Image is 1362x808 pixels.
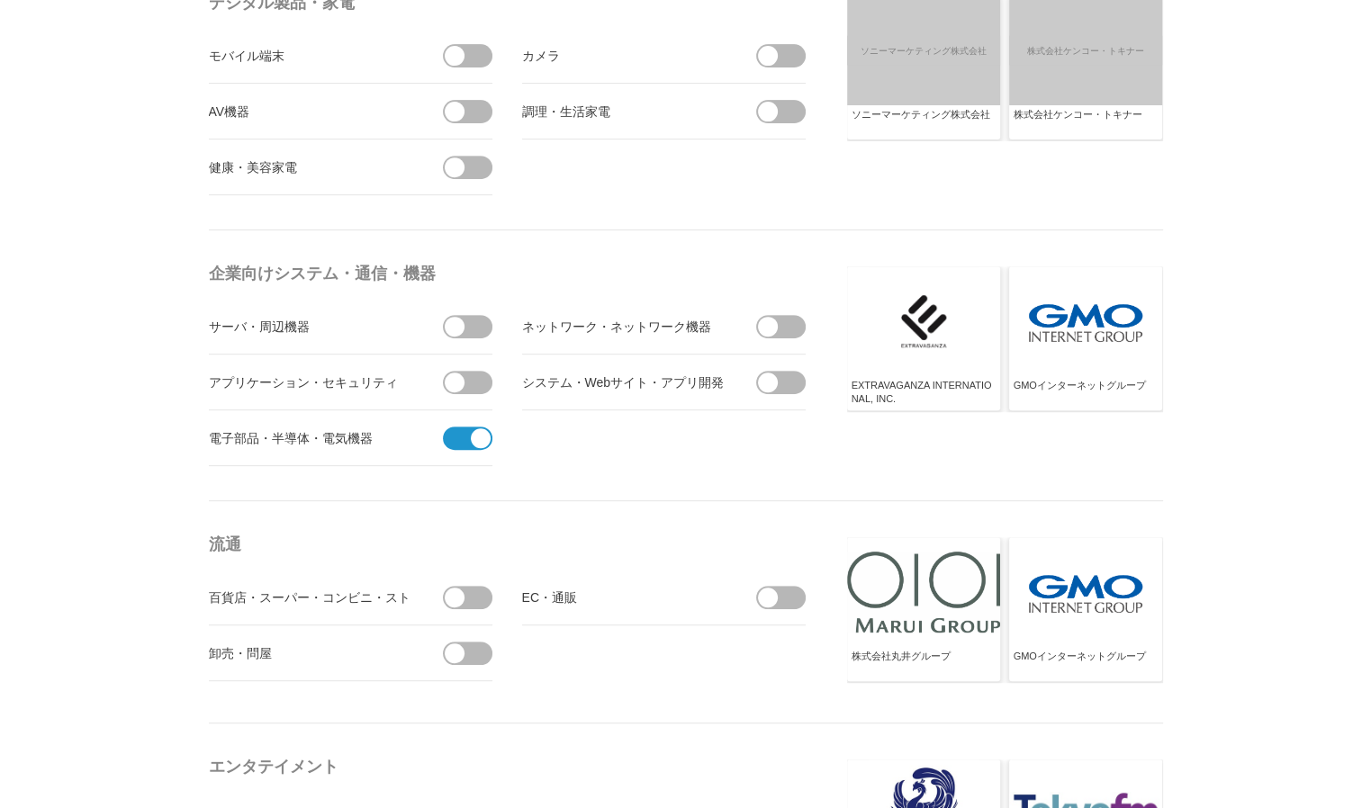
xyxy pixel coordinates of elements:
h4: 企業向けシステム・通信・機器 [209,257,812,290]
div: GMOインターネットグループ [1014,379,1158,408]
div: 健康・美容家電 [209,156,411,178]
span: 株式会社ケンコー・トキナー [1006,36,1164,66]
div: アプリケーション・セキュリティ [209,371,411,393]
div: 株式会社ケンコー・トキナー [1014,108,1158,137]
div: カメラ [522,44,725,67]
h4: 流通 [209,528,812,561]
div: GMOインターネットグループ [1014,650,1158,678]
div: サーバ・周辺機器 [209,315,411,337]
div: ソニーマーケティング株式会社 [852,108,996,137]
div: 株式会社丸井グループ [852,650,996,678]
div: モバイル端末 [209,44,411,67]
span: ソニーマーケティング株式会社 [844,36,1002,66]
div: 調理・生活家電 [522,100,725,122]
div: EXTRAVAGANZA INTERNATIONAL, INC. [852,379,996,408]
div: 卸売・問屋 [209,642,411,664]
h4: エンタテイメント [209,750,812,783]
div: ネットワーク・ネットワーク機器 [522,315,725,337]
div: AV機器 [209,100,411,122]
div: 百貨店・スーパー・コンビニ・ストア [209,586,411,608]
div: EC・通販 [522,586,725,608]
div: 電子部品・半導体・電気機器 [209,426,411,449]
div: システム・Webサイト・アプリ開発 [522,371,725,393]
